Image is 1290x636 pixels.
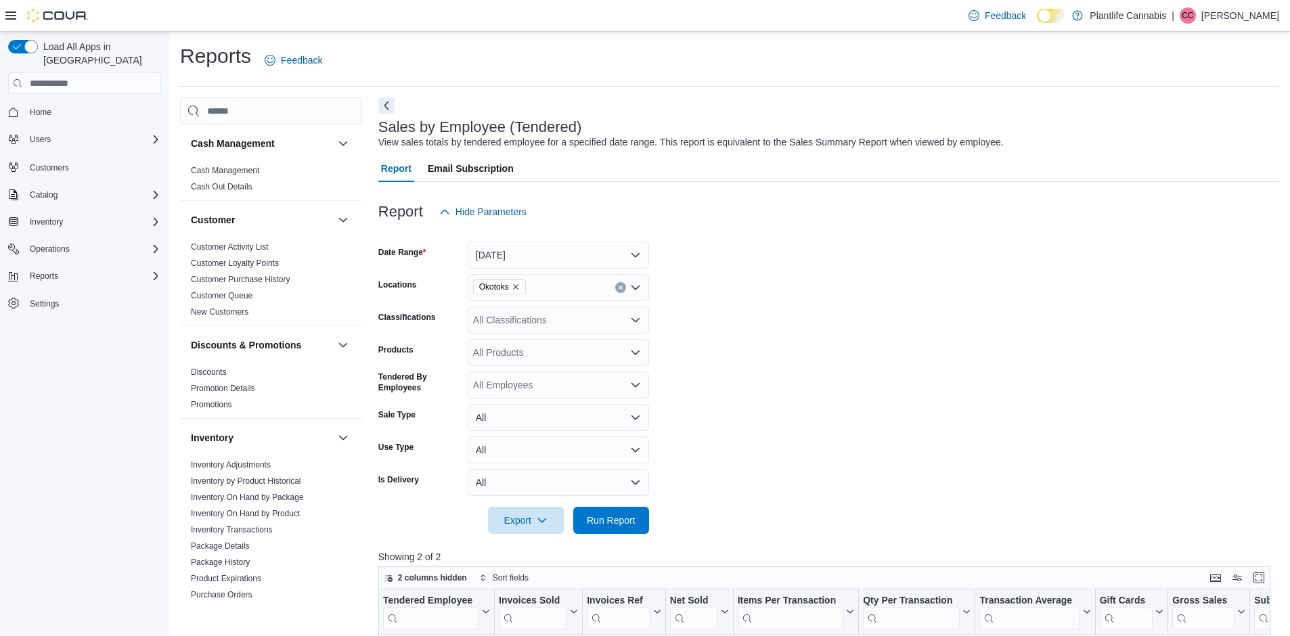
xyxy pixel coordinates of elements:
[474,570,534,586] button: Sort fields
[191,384,255,393] a: Promotion Details
[3,240,166,258] button: Operations
[24,104,161,120] span: Home
[587,595,650,608] div: Invoices Ref
[191,258,279,269] span: Customer Loyalty Points
[1229,570,1245,586] button: Display options
[180,162,362,200] div: Cash Management
[191,589,252,600] span: Purchase Orders
[281,53,322,67] span: Feedback
[259,47,328,74] a: Feedback
[24,131,56,147] button: Users
[496,507,556,534] span: Export
[669,595,717,608] div: Net Sold
[191,166,259,175] a: Cash Management
[1037,9,1065,23] input: Dark Mode
[383,595,479,629] div: Tendered Employee
[191,476,301,486] a: Inventory by Product Historical
[191,558,250,567] a: Package History
[737,595,843,608] div: Items Per Transaction
[378,247,426,258] label: Date Range
[479,280,509,294] span: Okotoks
[30,217,63,227] span: Inventory
[468,242,649,269] button: [DATE]
[30,298,59,309] span: Settings
[434,198,532,225] button: Hide Parameters
[191,165,259,176] span: Cash Management
[1251,570,1267,586] button: Enter fullscreen
[191,492,304,503] span: Inventory On Hand by Package
[863,595,971,629] button: Qty Per Transaction
[191,242,269,252] span: Customer Activity List
[1172,595,1245,629] button: Gross Sales
[587,595,650,629] div: Invoices Ref
[3,267,166,286] button: Reports
[3,294,166,313] button: Settings
[191,383,255,394] span: Promotion Details
[468,469,649,496] button: All
[30,189,58,200] span: Catalog
[191,573,261,584] span: Product Expirations
[488,507,564,534] button: Export
[24,131,161,147] span: Users
[1201,7,1279,24] p: [PERSON_NAME]
[191,557,250,568] span: Package History
[863,595,960,629] div: Qty Per Transaction
[587,595,661,629] button: Invoices Ref
[335,212,351,228] button: Customer
[191,493,304,502] a: Inventory On Hand by Package
[8,97,161,348] nav: Complex example
[38,40,161,67] span: Load All Apps in [GEOGRAPHIC_DATA]
[191,290,252,301] span: Customer Queue
[191,213,332,227] button: Customer
[379,570,472,586] button: 2 columns hidden
[191,508,300,519] span: Inventory On Hand by Product
[191,574,261,583] a: Product Expirations
[1172,595,1235,629] div: Gross Sales
[378,135,1004,150] div: View sales totals by tendered employee for a specified date range. This report is equivalent to t...
[24,160,74,176] a: Customers
[30,162,69,173] span: Customers
[378,474,419,485] label: Is Delivery
[573,507,649,534] button: Run Report
[30,271,58,281] span: Reports
[191,291,252,300] a: Customer Queue
[27,9,88,22] img: Cova
[24,187,63,203] button: Catalog
[30,134,51,145] span: Users
[191,137,332,150] button: Cash Management
[24,241,75,257] button: Operations
[24,187,161,203] span: Catalog
[1207,570,1224,586] button: Keyboard shortcuts
[669,595,717,629] div: Net Sold
[378,371,462,393] label: Tendered By Employees
[191,367,227,378] span: Discounts
[378,279,417,290] label: Locations
[180,239,362,325] div: Customer
[24,241,161,257] span: Operations
[428,155,514,182] span: Email Subscription
[383,595,490,629] button: Tendered Employee
[630,380,641,390] button: Open list of options
[378,409,416,420] label: Sale Type
[615,282,626,293] button: Clear input
[398,572,467,583] span: 2 columns hidden
[493,572,529,583] span: Sort fields
[378,204,423,220] h3: Report
[587,514,636,527] span: Run Report
[468,404,649,431] button: All
[24,158,161,175] span: Customers
[191,431,233,445] h3: Inventory
[383,595,479,608] div: Tendered Employee
[455,205,527,219] span: Hide Parameters
[3,185,166,204] button: Catalog
[468,436,649,463] button: All
[499,595,567,608] div: Invoices Sold
[191,590,252,599] a: Purchase Orders
[24,295,161,312] span: Settings
[3,212,166,231] button: Inventory
[1099,595,1153,629] div: Gift Card Sales
[979,595,1080,608] div: Transaction Average
[1180,7,1196,24] div: Cody Cousins
[630,347,641,358] button: Open list of options
[1099,595,1163,629] button: Gift Cards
